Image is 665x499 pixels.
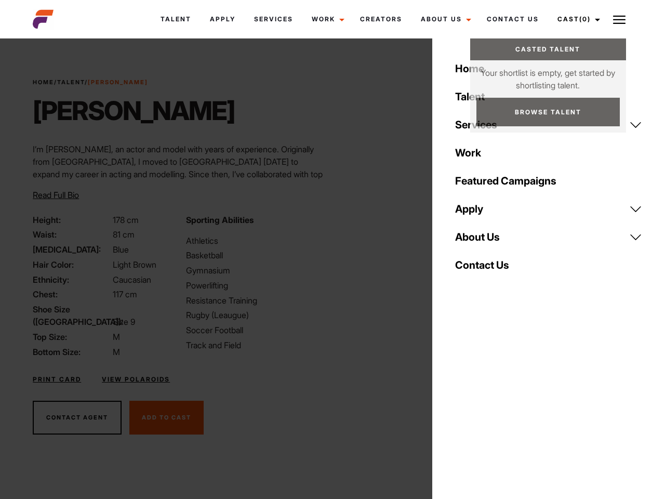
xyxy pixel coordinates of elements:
a: Home [33,78,54,86]
span: Chest: [33,288,111,300]
p: I’m [PERSON_NAME], an actor and model with years of experience. Originally from [GEOGRAPHIC_DATA]... [33,143,326,230]
li: Basketball [186,249,326,261]
span: 117 cm [113,289,137,299]
li: Resistance Training [186,294,326,307]
a: Contact Us [477,5,548,33]
strong: Sporting Abilities [186,215,254,225]
span: 81 cm [113,229,135,240]
video: Your browser does not support the video tag. [357,67,609,382]
span: Caucasian [113,274,151,285]
button: Contact Agent [33,401,122,435]
span: Waist: [33,228,111,241]
span: 178 cm [113,215,139,225]
li: Powerlifting [186,279,326,292]
span: Light Brown [113,259,156,270]
a: Services [449,111,648,139]
span: Read Full Bio [33,190,79,200]
img: Burger icon [613,14,626,26]
p: Your shortlist is empty, get started by shortlisting talent. [470,60,626,91]
a: Print Card [33,375,81,384]
li: Soccer Football [186,324,326,336]
a: Talent [57,78,85,86]
li: Rugby (Leaugue) [186,309,326,321]
strong: [PERSON_NAME] [88,78,148,86]
span: M [113,347,120,357]
a: Services [245,5,302,33]
span: / / [33,78,148,87]
span: [MEDICAL_DATA]: [33,243,111,256]
li: Athletics [186,234,326,247]
a: Browse Talent [476,98,620,126]
span: Ethnicity: [33,273,111,286]
span: Top Size: [33,331,111,343]
a: Apply [201,5,245,33]
a: Creators [351,5,411,33]
img: cropped-aefm-brand-fav-22-square.png [33,9,54,30]
span: Add To Cast [142,414,191,421]
span: Shoe Size ([GEOGRAPHIC_DATA]): [33,303,111,328]
a: Work [302,5,351,33]
a: Featured Campaigns [449,167,648,195]
a: Contact Us [449,251,648,279]
span: Height: [33,214,111,226]
button: Add To Cast [129,401,204,435]
a: Work [449,139,648,167]
a: Home [449,55,648,83]
li: Gymnasium [186,264,326,277]
button: Read Full Bio [33,189,79,201]
a: Apply [449,195,648,223]
span: (0) [579,15,591,23]
h1: [PERSON_NAME] [33,95,235,126]
a: About Us [411,5,477,33]
span: M [113,332,120,342]
span: Hair Color: [33,258,111,271]
a: About Us [449,223,648,251]
span: Blue [113,244,129,255]
span: Size 9 [113,317,135,327]
a: Talent [449,83,648,111]
li: Track and Field [186,339,326,351]
a: Casted Talent [470,38,626,60]
span: Bottom Size: [33,346,111,358]
a: View Polaroids [102,375,170,384]
a: Cast(0) [548,5,606,33]
a: Talent [151,5,201,33]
